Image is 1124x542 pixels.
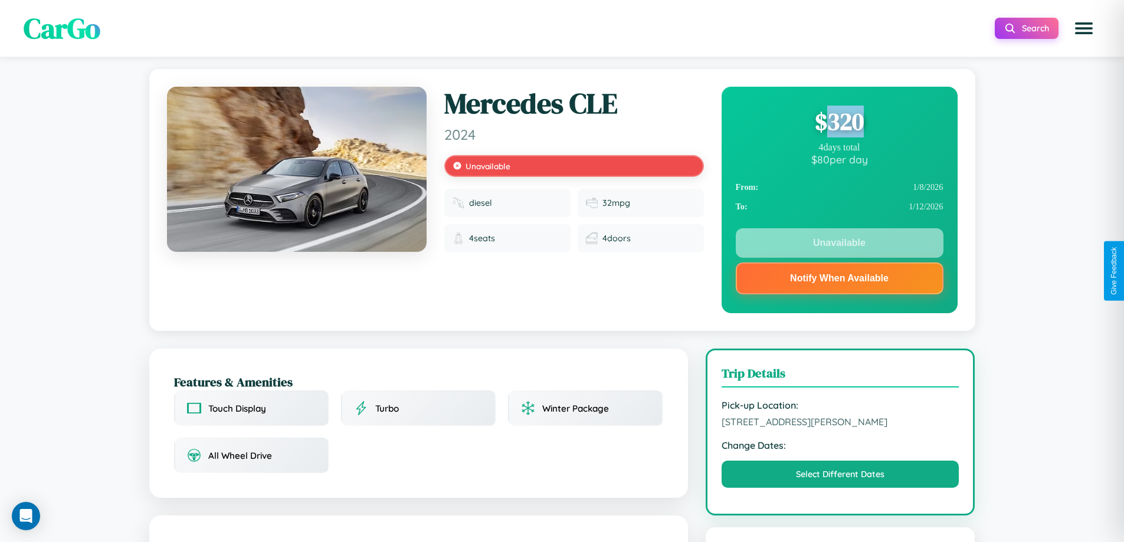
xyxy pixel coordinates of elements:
[453,232,464,244] img: Seats
[736,202,748,212] strong: To:
[602,198,630,208] span: 32 mpg
[167,87,427,252] img: Mercedes CLE 2024
[542,403,609,414] span: Winter Package
[736,142,943,153] div: 4 days total
[453,197,464,209] img: Fuel type
[736,197,943,216] div: 1 / 12 / 2026
[469,233,495,244] span: 4 seats
[444,87,704,121] h1: Mercedes CLE
[444,126,704,143] span: 2024
[208,403,266,414] span: Touch Display
[736,178,943,197] div: 1 / 8 / 2026
[736,262,943,294] button: Notify When Available
[586,197,598,209] img: Fuel efficiency
[722,416,959,428] span: [STREET_ADDRESS][PERSON_NAME]
[736,153,943,166] div: $ 80 per day
[722,364,959,387] h3: Trip Details
[736,228,943,258] button: Unavailable
[736,182,759,192] strong: From:
[1022,23,1049,34] span: Search
[466,161,510,171] span: Unavailable
[24,9,100,48] span: CarGo
[722,461,959,488] button: Select Different Dates
[995,18,1059,39] button: Search
[1110,247,1118,295] div: Give Feedback
[469,198,492,208] span: diesel
[208,450,272,461] span: All Wheel Drive
[375,403,399,414] span: Turbo
[12,502,40,530] div: Open Intercom Messenger
[722,439,959,451] strong: Change Dates:
[736,106,943,137] div: $ 320
[586,232,598,244] img: Doors
[602,233,631,244] span: 4 doors
[1067,12,1100,45] button: Open menu
[174,373,663,390] h2: Features & Amenities
[722,399,959,411] strong: Pick-up Location:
